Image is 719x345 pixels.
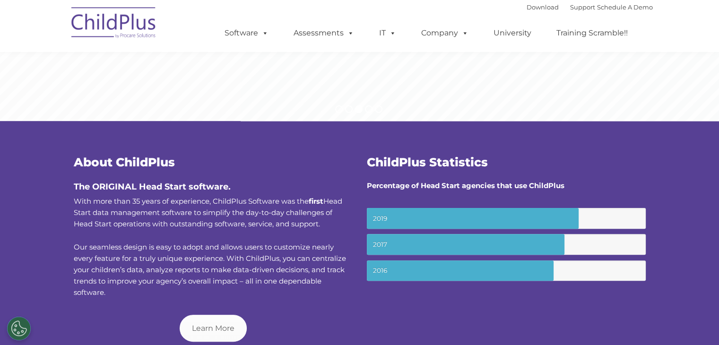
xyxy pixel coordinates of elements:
[74,242,346,297] span: Our seamless design is easy to adopt and allows users to customize nearly every feature for a tru...
[484,24,541,43] a: University
[597,3,653,11] a: Schedule A Demo
[367,234,646,255] small: 2017
[284,24,364,43] a: Assessments
[412,24,478,43] a: Company
[570,3,595,11] a: Support
[547,24,637,43] a: Training Scramble!!
[527,3,559,11] a: Download
[367,181,564,190] strong: Percentage of Head Start agencies that use ChildPlus
[74,155,175,169] span: About ChildPlus
[367,208,646,229] small: 2019
[67,0,161,48] img: ChildPlus by Procare Solutions
[74,197,342,228] span: With more than 35 years of experience, ChildPlus Software was the Head Start data management soft...
[7,317,31,340] button: Cookies Settings
[215,24,278,43] a: Software
[370,24,406,43] a: IT
[527,3,653,11] font: |
[74,181,231,192] span: The ORIGINAL Head Start software.
[367,260,646,281] small: 2016
[180,315,247,342] a: Learn More
[309,197,323,206] b: first
[367,155,488,169] span: ChildPlus Statistics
